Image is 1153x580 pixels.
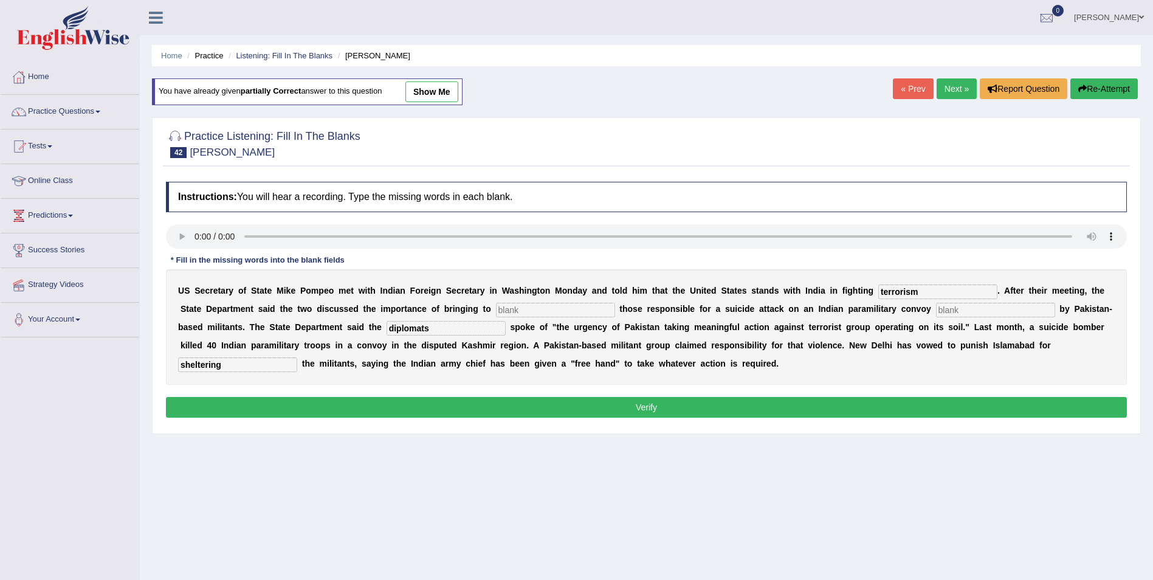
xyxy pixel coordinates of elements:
b: o [396,304,401,314]
b: h [853,286,858,295]
b: e [706,286,711,295]
li: Practice [184,50,223,61]
b: i [638,286,640,295]
b: s [339,304,344,314]
b: h [622,304,628,314]
b: t [483,304,486,314]
b: e [324,286,329,295]
a: Listening: Fill In The Blanks [236,51,332,60]
b: s [655,304,660,314]
b: t [186,304,189,314]
b: c [329,304,334,314]
b: b [444,304,450,314]
b: r [707,304,711,314]
b: t [194,304,197,314]
b: S [181,304,186,314]
b: a [833,304,838,314]
b: h [519,286,525,295]
b: i [267,304,270,314]
b: y [229,286,233,295]
b: g [532,286,537,295]
b: t [734,286,737,295]
b: s [751,286,756,295]
h4: You will hear a recording. Type the missing words in each blank. [166,182,1127,212]
b: t [665,286,668,295]
b: t [280,304,283,314]
b: e [452,286,456,295]
b: h [632,286,638,295]
b: s [325,304,329,314]
button: Re-Attempt [1070,78,1138,99]
b: f [436,304,439,314]
b: s [725,304,730,314]
b: m [383,304,390,314]
b: t [793,286,796,295]
b: i [393,286,396,295]
b: r [889,304,892,314]
b: a [592,286,597,295]
b: i [874,304,876,314]
b: t [764,304,767,314]
small: [PERSON_NAME] [190,147,275,158]
b: i [735,304,737,314]
b: a [509,286,514,295]
b: b [683,304,688,314]
b: t [881,304,884,314]
b: c [901,304,906,314]
b: U [178,286,184,295]
b: m [1052,286,1059,295]
a: Tests [1,129,139,160]
b: d [317,304,322,314]
b: e [1037,286,1042,295]
b: c [205,286,210,295]
h2: Practice Listening: Fill In The Blanks [166,128,360,158]
b: p [660,304,666,314]
b: n [412,304,418,314]
b: o [432,304,437,314]
b: a [853,304,858,314]
b: a [884,304,889,314]
b: a [729,286,734,295]
b: o [329,286,334,295]
b: d [270,304,275,314]
b: w [300,304,307,314]
b: t [612,286,615,295]
b: c [737,304,742,314]
b: r [210,286,213,295]
b: e [690,304,695,314]
b: h [675,286,681,295]
b: d [745,304,750,314]
b: e [1016,286,1021,295]
b: d [769,286,774,295]
b: a [759,304,764,314]
b: i [284,286,286,295]
b: o [628,304,633,314]
b: s [514,286,519,295]
b: a [759,286,764,295]
b: i [701,286,704,295]
b: m [339,286,346,295]
b: m [866,304,873,314]
b: a [660,286,665,295]
b: W [502,286,510,295]
a: Your Account [1,303,139,333]
b: d [826,304,831,314]
b: n [794,304,799,314]
b: M [555,286,562,295]
button: Report Question [980,78,1067,99]
b: c [417,304,422,314]
b: w [359,286,365,295]
b: d [711,286,717,295]
b: t [672,286,675,295]
b: U [690,286,696,295]
b: i [845,286,847,295]
b: r [227,304,230,314]
b: o [307,304,312,314]
b: n [526,286,532,295]
b: n [911,304,917,314]
b: y [480,286,485,295]
b: a [222,304,227,314]
b: i [380,304,383,314]
b: r [858,304,861,314]
b: f [700,304,703,314]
